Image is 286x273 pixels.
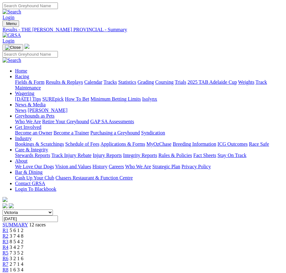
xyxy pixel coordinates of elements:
[55,164,91,169] a: Vision and Values
[15,186,56,192] a: Login To Blackbook
[92,164,107,169] a: History
[15,119,283,124] div: Greyhounds as Pets
[238,79,254,85] a: Weights
[3,3,58,9] input: Search
[15,147,48,152] a: Care & Integrity
[3,203,8,208] img: facebook.svg
[90,119,134,124] a: GAP SA Assessments
[15,164,283,169] div: About
[93,153,122,158] a: Injury Reports
[15,141,64,147] a: Bookings & Scratchings
[15,74,29,79] a: Racing
[141,130,165,135] a: Syndication
[146,141,171,147] a: MyOzChase
[15,96,41,102] a: [DATE] Tips
[10,250,23,255] span: 7 3 5 2
[187,79,237,85] a: 2025 TAB Adelaide Cup
[173,141,216,147] a: Breeding Information
[175,79,186,85] a: Trials
[3,197,8,202] img: logo-grsa-white.png
[15,153,283,158] div: Care & Integrity
[3,233,8,239] a: R2
[3,20,19,27] button: Toggle navigation
[15,169,43,175] a: Bar & Dining
[84,79,102,85] a: Calendar
[10,239,23,244] span: 8 5 4 2
[15,108,283,113] div: News & Media
[15,130,283,136] div: Get Involved
[15,113,54,119] a: Greyhounds as Pets
[3,250,8,255] a: R5
[3,222,28,227] span: SUMMARY
[9,203,14,208] img: twitter.svg
[152,164,180,169] a: Strategic Plan
[15,136,32,141] a: Industry
[15,96,283,102] div: Wagering
[15,175,54,180] a: Cash Up Your Club
[181,164,211,169] a: Privacy Policy
[10,256,23,261] span: 3 2 1 6
[3,58,21,63] img: Search
[10,245,23,250] span: 3 4 2 7
[15,119,41,124] a: Who We Are
[138,79,154,85] a: Grading
[104,79,117,85] a: Tracks
[28,108,67,113] a: [PERSON_NAME]
[123,153,157,158] a: Integrity Reports
[15,79,267,90] a: Track Maintenance
[6,21,17,26] span: Menu
[15,164,54,169] a: We Love Our Dogs
[15,124,41,130] a: Get Involved
[3,15,14,20] a: Login
[3,51,58,58] input: Search
[3,256,8,261] a: R6
[118,79,136,85] a: Statistics
[3,44,23,51] button: Toggle navigation
[10,228,23,233] span: 5 6 1 2
[3,245,8,250] span: R4
[51,153,91,158] a: Track Injury Rebate
[217,141,248,147] a: ICG Outcomes
[90,96,141,102] a: Minimum Betting Limits
[10,261,23,267] span: 2 7 1 4
[155,79,174,85] a: Coursing
[100,141,145,147] a: Applications & Forms
[29,222,46,227] span: 12 races
[15,158,28,164] a: About
[10,267,23,272] span: 1 6 3 4
[15,79,44,85] a: Fields & Form
[3,239,8,244] a: R3
[54,130,89,135] a: Become a Trainer
[109,164,124,169] a: Careers
[42,119,89,124] a: Retire Your Greyhound
[15,153,50,158] a: Stewards Reports
[65,141,99,147] a: Schedule of Fees
[90,130,140,135] a: Purchasing a Greyhound
[15,68,27,73] a: Home
[125,164,151,169] a: Who We Are
[3,27,283,33] a: Results - THE [PERSON_NAME] PROVINCIAL - Summary
[42,96,64,102] a: SUREpick
[15,108,26,113] a: News
[3,267,8,272] a: R8
[15,102,46,107] a: News & Media
[15,175,283,181] div: Bar & Dining
[249,141,269,147] a: Race Safe
[24,44,29,49] img: logo-grsa-white.png
[15,79,283,91] div: Racing
[158,153,192,158] a: Rules & Policies
[3,33,21,38] img: GRSA
[15,130,52,135] a: Become an Owner
[15,141,283,147] div: Industry
[65,96,89,102] a: How To Bet
[217,153,246,158] a: Stay On Track
[3,228,8,233] span: R1
[46,79,83,85] a: Results & Replays
[3,261,8,267] a: R7
[193,153,216,158] a: Fact Sheets
[55,175,133,180] a: Chasers Restaurant & Function Centre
